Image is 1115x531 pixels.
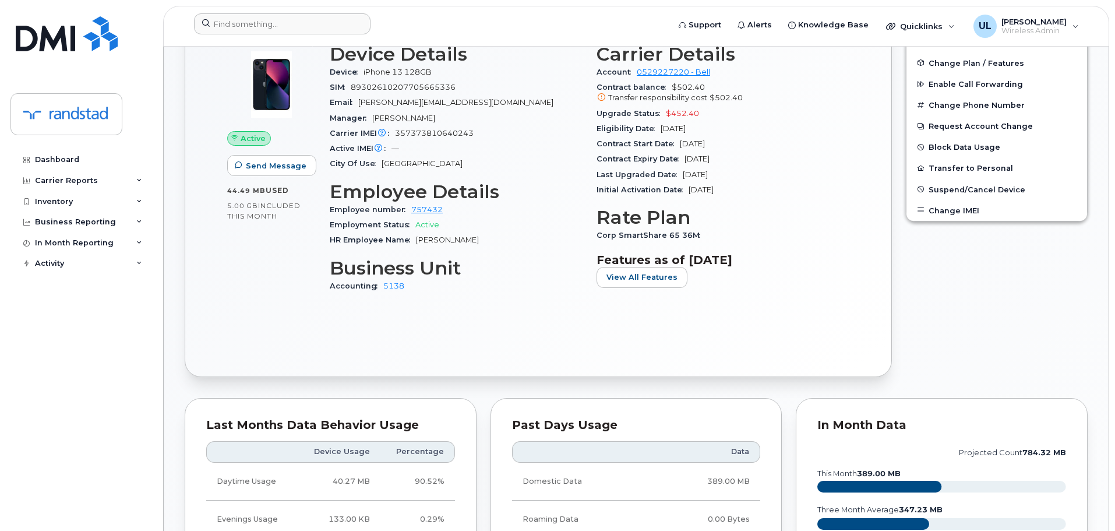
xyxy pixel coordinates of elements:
[1022,448,1066,457] tspan: 784.32 MB
[330,44,583,65] h3: Device Details
[689,19,721,31] span: Support
[330,235,416,244] span: HR Employee Name
[597,207,849,228] h3: Rate Plan
[929,80,1023,89] span: Enable Call Forwarding
[597,68,637,76] span: Account
[906,94,1087,115] button: Change Phone Number
[666,109,699,118] span: $452.40
[683,170,708,179] span: [DATE]
[298,441,380,462] th: Device Usage
[512,420,761,431] div: Past Days Usage
[684,154,710,163] span: [DATE]
[227,155,316,176] button: Send Message
[330,220,415,229] span: Employment Status
[330,205,411,214] span: Employee number
[358,98,553,107] span: [PERSON_NAME][EMAIL_ADDRESS][DOMAIN_NAME]
[227,202,258,210] span: 5.00 GB
[780,13,877,37] a: Knowledge Base
[597,267,687,288] button: View All Features
[382,159,463,168] span: [GEOGRAPHIC_DATA]
[372,114,435,122] span: [PERSON_NAME]
[906,52,1087,73] button: Change Plan / Features
[298,463,380,501] td: 40.27 MB
[597,231,706,240] span: Corp SmartShare 65 36M
[900,22,943,31] span: Quicklinks
[680,139,705,148] span: [DATE]
[330,144,391,153] span: Active IMEI
[330,282,383,290] span: Accounting
[929,185,1025,194] span: Suspend/Cancel Device
[411,205,443,214] a: 757432
[689,185,714,194] span: [DATE]
[959,448,1066,457] text: projected count
[266,186,289,195] span: used
[351,83,456,92] span: 89302610207705665336
[330,68,364,76] span: Device
[1001,17,1067,26] span: [PERSON_NAME]
[416,235,479,244] span: [PERSON_NAME]
[597,109,666,118] span: Upgrade Status
[241,133,266,144] span: Active
[906,157,1087,178] button: Transfer to Personal
[330,98,358,107] span: Email
[206,420,455,431] div: Last Months Data Behavior Usage
[206,463,298,501] td: Daytime Usage
[965,15,1087,38] div: Uraib Lakhani
[817,469,901,478] text: this month
[798,19,869,31] span: Knowledge Base
[194,13,371,34] input: Find something...
[391,144,399,153] span: —
[597,139,680,148] span: Contract Start Date
[671,13,729,37] a: Support
[380,441,455,462] th: Percentage
[380,463,455,501] td: 90.52%
[661,124,686,133] span: [DATE]
[227,201,301,220] span: included this month
[857,469,901,478] tspan: 389.00 MB
[395,129,474,138] span: 357373810640243
[330,114,372,122] span: Manager
[650,441,760,462] th: Data
[597,170,683,179] span: Last Upgraded Date
[330,159,382,168] span: City Of Use
[906,200,1087,221] button: Change IMEI
[330,181,583,202] h3: Employee Details
[710,93,743,102] span: $502.40
[899,505,943,514] tspan: 347.23 MB
[597,185,689,194] span: Initial Activation Date
[906,115,1087,136] button: Request Account Change
[606,272,678,283] span: View All Features
[929,58,1024,67] span: Change Plan / Features
[878,15,963,38] div: Quicklinks
[364,68,432,76] span: iPhone 13 128GB
[608,93,707,102] span: Transfer responsibility cost
[597,83,672,92] span: Contract balance
[597,83,849,104] span: $502.40
[227,187,266,195] span: 44.49 MB
[330,258,583,279] h3: Business Unit
[650,463,760,501] td: 389.00 MB
[906,179,1087,200] button: Suspend/Cancel Device
[747,19,772,31] span: Alerts
[330,129,395,138] span: Carrier IMEI
[906,136,1087,157] button: Block Data Usage
[597,154,684,163] span: Contract Expiry Date
[383,282,404,290] a: 5138
[817,420,1066,431] div: In Month Data
[906,73,1087,94] button: Enable Call Forwarding
[597,253,849,267] h3: Features as of [DATE]
[979,19,991,33] span: UL
[597,124,661,133] span: Eligibility Date
[637,68,710,76] a: 0529227220 - Bell
[330,83,351,92] span: SIM
[512,463,650,501] td: Domestic Data
[817,505,943,514] text: three month average
[237,50,306,119] img: image20231002-3703462-1ig824h.jpeg
[246,160,306,171] span: Send Message
[729,13,780,37] a: Alerts
[597,44,849,65] h3: Carrier Details
[415,220,439,229] span: Active
[1001,26,1067,36] span: Wireless Admin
